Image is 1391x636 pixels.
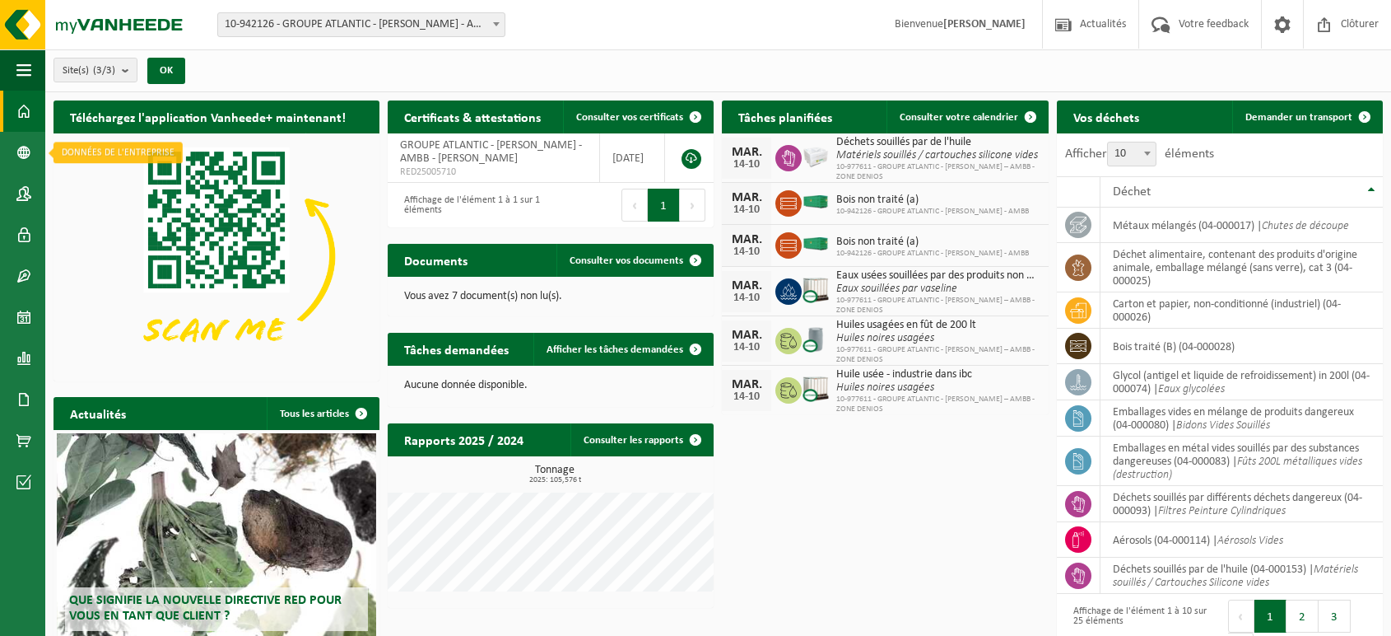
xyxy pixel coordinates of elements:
[400,166,587,179] span: RED25005710
[396,187,542,223] div: Affichage de l'élément 1 à 1 sur 1 éléments
[1057,101,1156,133] h2: Vos déchets
[836,332,934,344] i: Huiles noires usagées
[1262,220,1349,232] i: Chutes de découpe
[730,292,763,304] div: 14-10
[730,391,763,403] div: 14-10
[1100,329,1383,364] td: bois traité (B) (04-000028)
[1100,437,1383,486] td: emballages en métal vides souillés par des substances dangereuses (04-000083) |
[900,112,1018,123] span: Consulter votre calendrier
[730,159,763,171] div: 14-10
[836,236,1029,249] span: Bois non traité (a)
[802,276,830,304] img: PB-IC-CU
[802,194,830,209] img: HK-XC-40-GN-00
[836,381,934,394] i: Huiles noires usagées
[53,397,142,429] h2: Actualités
[396,465,714,484] h3: Tonnage
[621,189,648,222] button: Previous
[1286,600,1319,633] button: 2
[63,58,115,83] span: Site(s)
[533,333,712,366] a: Afficher les tâches demandées
[1100,522,1383,558] td: aérosols (04-000114) |
[53,101,362,133] h2: Téléchargez l'application Vanheede+ maintenant!
[886,101,1047,133] a: Consulter votre calendrier
[93,65,115,76] count: (3/3)
[648,189,680,222] button: 1
[722,101,849,133] h2: Tâches planifiées
[1232,101,1381,133] a: Demander un transport
[730,204,763,216] div: 14-10
[53,133,379,378] img: Download de VHEPlus App
[836,368,1040,381] span: Huile usée - industrie dans ibc
[404,291,697,302] p: Vous avez 7 document(s) non lu(s).
[680,189,705,222] button: Next
[1100,364,1383,400] td: glycol (antigel et liquide de refroidissement) in 200l (04-000074) |
[404,380,697,391] p: Aucune donnée disponible.
[836,249,1029,259] span: 10-942126 - GROUPE ATLANTIC - [PERSON_NAME] - AMBB
[218,13,505,36] span: 10-942126 - GROUPE ATLANTIC - MERVILLE BILLY BERCLAU - AMBB - BILLY BERCLAU
[730,342,763,353] div: 14-10
[563,101,712,133] a: Consulter vos certificats
[836,162,1040,182] span: 10-977611 - GROUPE ATLANTIC - [PERSON_NAME] – AMBB - ZONE DENIOS
[730,191,763,204] div: MAR.
[1065,147,1214,161] label: Afficher éléments
[836,149,1038,161] i: Matériels souillés / cartouches silicone vides
[1319,600,1351,633] button: 3
[802,143,830,171] img: PB-LB-0680-HPE-GY-02
[1228,600,1254,633] button: Previous
[267,397,378,430] a: Tous les articles
[1113,564,1358,589] i: Matériels souillés / Cartouches Silicone vides
[388,423,540,456] h2: Rapports 2025 / 2024
[1100,558,1383,594] td: déchets souillés par de l'huile (04-000153) |
[1100,292,1383,329] td: carton et papier, non-conditionné (industriel) (04-000026)
[802,375,830,403] img: PB-IC-CU
[802,236,830,251] img: HK-XC-40-GN-00
[836,296,1040,316] span: 10-977611 - GROUPE ATLANTIC - [PERSON_NAME] – AMBB - ZONE DENIOS
[836,345,1040,365] span: 10-977611 - GROUPE ATLANTIC - [PERSON_NAME] – AMBB - ZONE DENIOS
[1100,400,1383,437] td: emballages vides en mélange de produits dangereux (04-000080) |
[730,279,763,292] div: MAR.
[1100,243,1383,292] td: déchet alimentaire, contenant des produits d'origine animale, emballage mélangé (sans verre), cat...
[836,136,1040,149] span: Déchets souillés par de l'huile
[388,333,525,365] h2: Tâches demandées
[1158,505,1286,517] i: Filtres Peinture Cylindriques
[1113,456,1362,481] i: Fûts 200L métalliques vides (destruction)
[388,101,557,133] h2: Certificats & attestations
[570,423,712,456] a: Consulter les rapports
[388,244,484,276] h2: Documents
[730,233,763,246] div: MAR.
[730,246,763,258] div: 14-10
[547,344,683,355] span: Afficher les tâches demandées
[836,283,957,295] i: Eaux souillées par vaseline
[69,594,342,623] span: Que signifie la nouvelle directive RED pour vous en tant que client ?
[1245,112,1352,123] span: Demander un transport
[836,194,1029,207] span: Bois non traité (a)
[600,133,665,183] td: [DATE]
[836,319,1040,332] span: Huiles usagées en fût de 200 lt
[730,329,763,342] div: MAR.
[836,207,1029,217] span: 10-942126 - GROUPE ATLANTIC - [PERSON_NAME] - AMBB
[556,244,712,277] a: Consulter vos documents
[53,58,137,82] button: Site(s)(3/3)
[802,325,830,353] img: LP-LD-00200-CU
[217,12,505,37] span: 10-942126 - GROUPE ATLANTIC - MERVILLE BILLY BERCLAU - AMBB - BILLY BERCLAU
[1100,208,1383,243] td: métaux mélangés (04-000017) |
[147,58,185,84] button: OK
[576,112,683,123] span: Consulter vos certificats
[836,269,1040,283] span: Eaux usées souillées par des produits non dangereux
[836,395,1040,414] span: 10-977611 - GROUPE ATLANTIC - [PERSON_NAME] – AMBB - ZONE DENIOS
[1108,143,1156,166] span: 10
[1176,419,1270,432] i: Bidons Vides Souillés
[1254,600,1286,633] button: 1
[730,146,763,159] div: MAR.
[1158,383,1225,395] i: Eaux glycolées
[943,18,1026,30] strong: [PERSON_NAME]
[1107,142,1156,166] span: 10
[1217,535,1283,547] i: Aérosols Vides
[396,476,714,484] span: 2025: 105,576 t
[1100,486,1383,522] td: déchets souillés par différents déchets dangereux (04-000093) |
[730,378,763,391] div: MAR.
[1113,185,1151,199] span: Déchet
[400,139,582,165] span: GROUPE ATLANTIC - [PERSON_NAME] - AMBB - [PERSON_NAME]
[570,255,683,266] span: Consulter vos documents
